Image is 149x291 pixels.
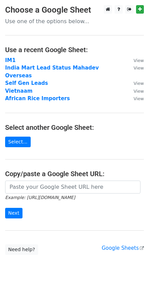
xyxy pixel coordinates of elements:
small: View [134,81,144,86]
input: Paste your Google Sheet URL here [5,181,140,194]
a: African Rice Importers [5,95,70,102]
h4: Copy/paste a Google Sheet URL: [5,170,144,178]
p: Use one of the options below... [5,18,144,25]
a: India Mart Lead Status Mahadev Overseas [5,65,99,79]
small: View [134,89,144,94]
a: View [127,80,144,86]
a: View [127,95,144,102]
input: Next [5,208,23,218]
small: View [134,65,144,71]
a: Need help? [5,244,38,255]
h4: Use a recent Google Sheet: [5,46,144,54]
a: View [127,88,144,94]
small: View [134,58,144,63]
h3: Choose a Google Sheet [5,5,144,15]
a: Google Sheets [102,245,144,251]
a: Select... [5,137,31,147]
h4: Select another Google Sheet: [5,123,144,132]
small: Example: [URL][DOMAIN_NAME] [5,195,75,200]
a: Self Gen Leads [5,80,48,86]
small: View [134,96,144,101]
a: View [127,57,144,63]
a: View [127,65,144,71]
a: IM1 [5,57,16,63]
a: Vietnaam [5,88,32,94]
